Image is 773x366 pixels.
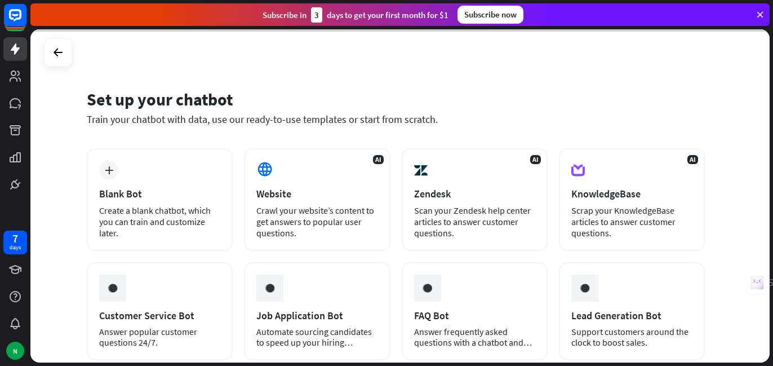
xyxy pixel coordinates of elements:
div: 7 [12,233,18,244]
div: 3 [311,7,322,23]
div: N [6,342,24,360]
div: Subscribe now [457,6,523,24]
div: Subscribe in days to get your first month for $1 [263,7,448,23]
div: days [10,244,21,252]
a: 7 days [3,231,27,254]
